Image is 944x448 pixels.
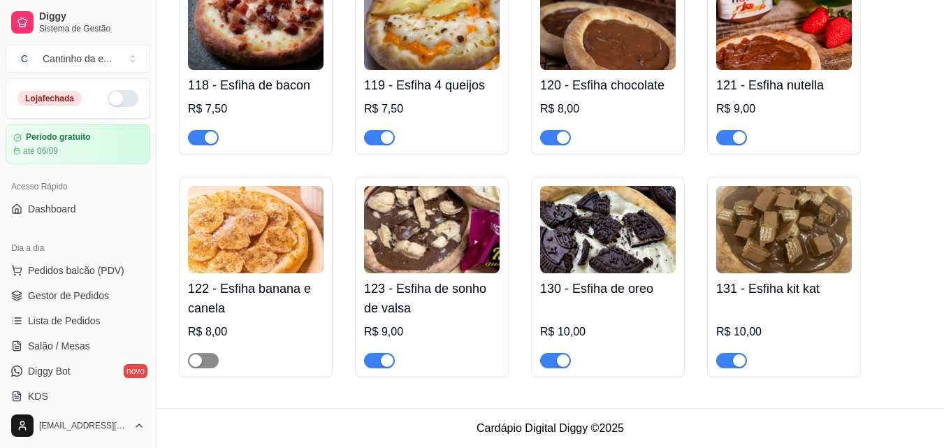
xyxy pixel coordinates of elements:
a: Dashboard [6,198,150,220]
button: Pedidos balcão (PDV) [6,259,150,282]
h4: 120 - Esfiha chocolate [540,75,676,95]
h4: 130 - Esfiha de oreo [540,279,676,298]
a: Gestor de Pedidos [6,284,150,307]
span: Sistema de Gestão [39,23,145,34]
span: [EMAIL_ADDRESS][DOMAIN_NAME] [39,420,128,431]
h4: 118 - Esfiha de bacon [188,75,324,95]
div: R$ 10,00 [716,324,852,340]
a: Período gratuitoaté 06/09 [6,124,150,164]
span: Salão / Mesas [28,339,90,353]
article: até 06/09 [23,145,58,157]
div: Loja fechada [17,91,82,106]
div: R$ 9,00 [716,101,852,117]
button: Select a team [6,45,150,73]
h4: 121 - Esfiha nutella [716,75,852,95]
div: R$ 8,00 [540,101,676,117]
a: Diggy Botnovo [6,360,150,382]
span: Diggy Bot [28,364,71,378]
img: product-image [364,186,500,273]
span: Pedidos balcão (PDV) [28,263,124,277]
div: R$ 9,00 [364,324,500,340]
div: R$ 10,00 [540,324,676,340]
a: Salão / Mesas [6,335,150,357]
div: R$ 7,50 [188,101,324,117]
div: R$ 8,00 [188,324,324,340]
h4: 131 - Esfiha kit kat [716,279,852,298]
h4: 122 - Esfiha banana e canela [188,279,324,318]
a: Lista de Pedidos [6,310,150,332]
img: product-image [540,186,676,273]
span: Diggy [39,10,145,23]
h4: 119 - Esfiha 4 queijos [364,75,500,95]
a: DiggySistema de Gestão [6,6,150,39]
span: Dashboard [28,202,76,216]
div: R$ 7,50 [364,101,500,117]
span: KDS [28,389,48,403]
div: Cantinho da e ... [43,52,112,66]
span: C [17,52,31,66]
span: Lista de Pedidos [28,314,101,328]
h4: 123 - Esfiha de sonho de valsa [364,279,500,318]
article: Período gratuito [26,132,91,143]
div: Dia a dia [6,237,150,259]
button: [EMAIL_ADDRESS][DOMAIN_NAME] [6,409,150,442]
footer: Cardápio Digital Diggy © 2025 [157,408,944,448]
button: Alterar Status [108,90,138,107]
a: KDS [6,385,150,407]
img: product-image [188,186,324,273]
img: product-image [716,186,852,273]
span: Gestor de Pedidos [28,289,109,303]
div: Acesso Rápido [6,175,150,198]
